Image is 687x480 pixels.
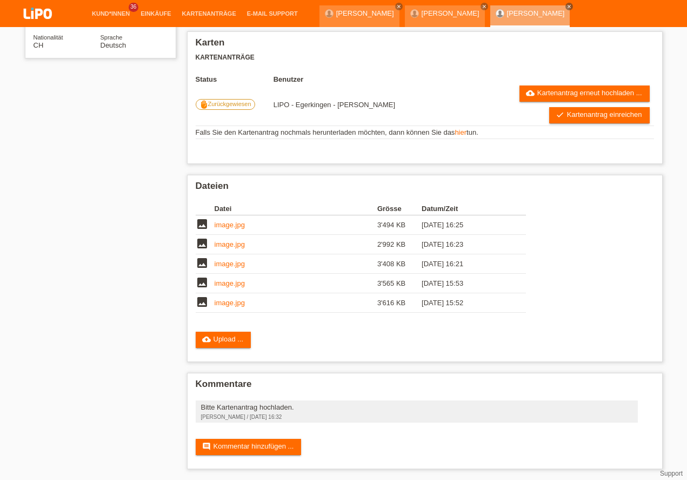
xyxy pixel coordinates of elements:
i: image [196,218,209,231]
a: [PERSON_NAME] [507,9,565,17]
i: close [396,4,402,9]
span: 13.09.2025 [274,101,395,109]
td: 3'408 KB [377,254,422,274]
span: Schweiz [34,41,44,49]
h2: Kommentare [196,379,654,395]
i: close [482,4,487,9]
td: 3'494 KB [377,215,422,235]
span: 36 [129,3,138,12]
a: cloud_uploadUpload ... [196,332,251,348]
a: [PERSON_NAME] [422,9,479,17]
a: hier [455,128,466,136]
a: Support [660,470,683,477]
th: Benutzer [274,75,457,83]
td: [DATE] 15:53 [422,274,510,293]
a: image.jpg [215,279,245,287]
i: front_hand [199,100,208,109]
span: Sprache [101,34,123,41]
i: image [196,295,209,308]
a: checkKartenantrag einreichen [549,107,650,123]
span: Zurückgewiesen [208,101,251,107]
i: check [556,110,564,119]
td: [DATE] 16:21 [422,254,510,274]
i: comment [202,442,211,451]
a: Einkäufe [135,10,176,17]
i: image [196,237,209,250]
a: LIPO pay [11,22,65,30]
td: 3'565 KB [377,274,422,293]
td: [DATE] 16:25 [422,215,510,235]
i: image [196,257,209,269]
div: Bitte Kartenantrag hochladen. [201,403,632,411]
td: Falls Sie den Kartenantrag nochmals herunterladen möchten, dann können Sie das tun. [196,126,654,139]
a: close [395,3,403,10]
h3: Kartenanträge [196,54,654,62]
span: Nationalität [34,34,63,41]
a: close [481,3,488,10]
h2: Dateien [196,181,654,197]
a: close [565,3,573,10]
th: Status [196,75,274,83]
td: [DATE] 15:52 [422,293,510,313]
a: image.jpg [215,221,245,229]
i: cloud_upload [526,89,535,97]
a: Kund*innen [86,10,135,17]
th: Grösse [377,202,422,215]
span: Deutsch [101,41,126,49]
i: close [566,4,572,9]
a: image.jpg [215,260,245,268]
a: image.jpg [215,240,245,248]
a: image.jpg [215,299,245,307]
i: cloud_upload [202,335,211,344]
a: E-Mail Support [242,10,303,17]
i: image [196,276,209,289]
th: Datum/Zeit [422,202,510,215]
td: 2'992 KB [377,235,422,254]
td: 3'616 KB [377,293,422,313]
a: Kartenanträge [177,10,242,17]
th: Datei [215,202,377,215]
h2: Karten [196,37,654,54]
div: [PERSON_NAME] / [DATE] 16:32 [201,414,632,420]
a: commentKommentar hinzufügen ... [196,439,302,455]
a: [PERSON_NAME] [336,9,394,17]
a: cloud_uploadKartenantrag erneut hochladen ... [519,86,650,102]
td: [DATE] 16:23 [422,235,510,254]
